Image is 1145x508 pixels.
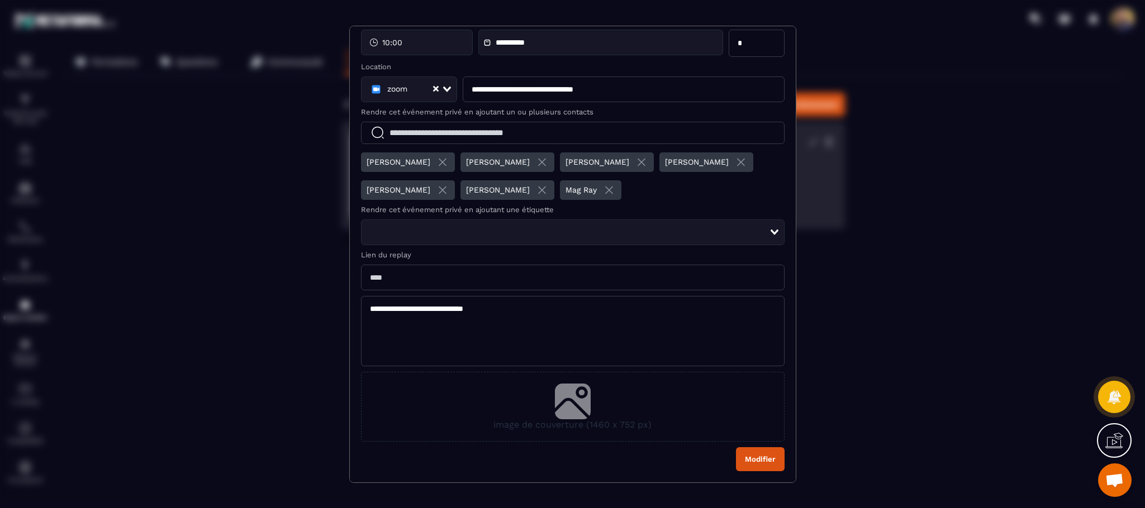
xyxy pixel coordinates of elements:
[665,157,729,166] p: [PERSON_NAME]
[566,157,629,166] p: [PERSON_NAME]
[436,155,449,169] img: close
[466,157,530,166] p: [PERSON_NAME]
[466,185,530,194] p: [PERSON_NAME]
[566,185,597,194] p: Mag Ray
[361,219,785,245] div: Search for option
[367,157,430,166] p: [PERSON_NAME]
[361,205,785,214] label: Rendre cet événement privé en ajoutant une étiquette
[1098,463,1132,497] a: Ouvrir le chat
[535,155,549,169] img: close
[361,251,785,259] label: Lien du replay
[361,108,785,116] label: Rendre cet événement privé en ajoutant un ou plusieurs contacts
[387,84,407,95] span: zoom
[382,37,402,48] span: 10:00
[736,447,785,471] button: Modifier
[368,226,769,238] input: Search for option
[602,183,616,197] img: close
[361,76,458,102] div: Search for option
[436,183,449,197] img: close
[361,63,785,71] label: Location
[535,183,549,197] img: close
[367,185,430,194] p: [PERSON_NAME]
[635,155,648,169] img: close
[410,83,433,95] input: Search for option
[433,85,439,93] button: Clear Selected
[734,155,748,169] img: close
[493,419,652,430] span: image de couverture (1460 x 752 px)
